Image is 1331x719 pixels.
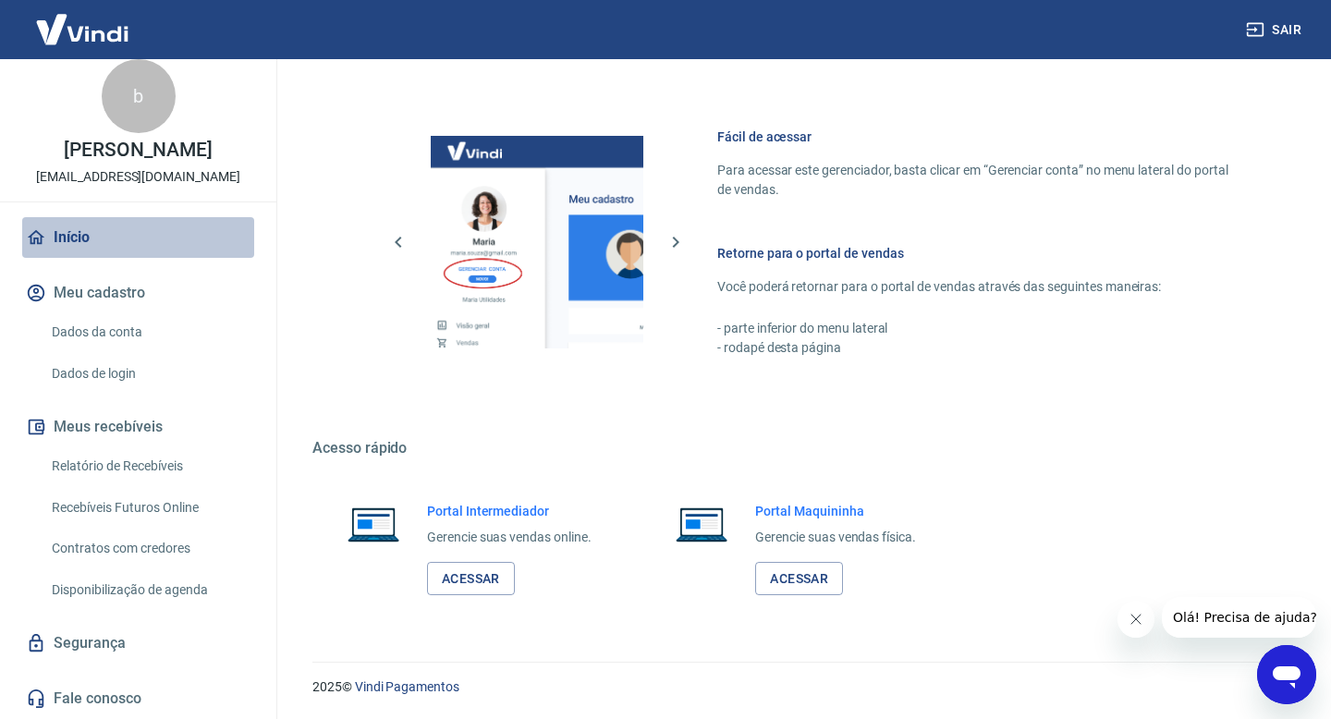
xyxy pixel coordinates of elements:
p: - parte inferior do menu lateral [717,319,1242,338]
img: Imagem da dashboard mostrando o botão de gerenciar conta na sidebar no lado esquerdo [431,136,643,348]
p: Gerencie suas vendas online. [427,528,592,547]
a: Relatório de Recebíveis [44,447,254,485]
p: Gerencie suas vendas física. [755,528,916,547]
h6: Fácil de acessar [717,128,1242,146]
button: Meus recebíveis [22,407,254,447]
p: [EMAIL_ADDRESS][DOMAIN_NAME] [36,167,240,187]
a: Disponibilização de agenda [44,571,254,609]
p: 2025 © [312,677,1287,697]
a: Acessar [427,562,515,596]
p: [PERSON_NAME] [64,140,212,160]
p: - rodapé desta página [717,338,1242,358]
img: Vindi [22,1,142,57]
a: Vindi Pagamentos [355,679,459,694]
a: Contratos com credores [44,530,254,567]
h6: Portal Maquininha [755,502,916,520]
img: Imagem de um notebook aberto [663,502,740,546]
a: Dados da conta [44,313,254,351]
a: Início [22,217,254,258]
button: Sair [1242,13,1309,47]
a: Recebíveis Futuros Online [44,489,254,527]
h6: Retorne para o portal de vendas [717,244,1242,262]
a: Segurança [22,623,254,664]
p: Você poderá retornar para o portal de vendas através das seguintes maneiras: [717,277,1242,297]
h6: Portal Intermediador [427,502,592,520]
iframe: Mensagem da empresa [1162,597,1316,638]
iframe: Botão para abrir a janela de mensagens [1257,645,1316,704]
a: Acessar [755,562,843,596]
div: b [102,59,176,133]
a: Dados de login [44,355,254,393]
p: Para acessar este gerenciador, basta clicar em “Gerenciar conta” no menu lateral do portal de ven... [717,161,1242,200]
h5: Acesso rápido [312,439,1287,457]
iframe: Fechar mensagem [1117,601,1154,638]
a: Fale conosco [22,678,254,719]
span: Olá! Precisa de ajuda? [11,13,155,28]
button: Meu cadastro [22,273,254,313]
img: Imagem de um notebook aberto [335,502,412,546]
